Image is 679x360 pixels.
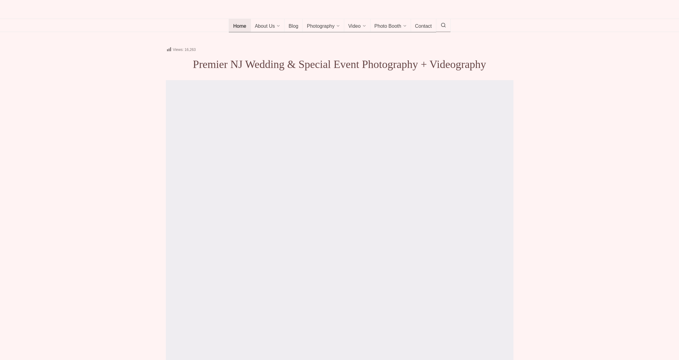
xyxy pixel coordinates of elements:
a: Blog [284,19,303,32]
span: Views: [173,48,184,52]
a: Home [229,19,251,32]
span: Home [233,23,246,30]
span: About Us [255,23,275,30]
span: Premier NJ Wedding & Special Event Photography + Videography [193,58,486,70]
span: 16,263 [184,48,196,52]
span: Photography [307,23,334,30]
a: Contact [411,19,436,32]
span: Blog [288,23,298,30]
a: Photo Booth [370,19,411,32]
span: Video [348,23,361,30]
a: About Us [251,19,285,32]
span: Contact [415,23,432,30]
span: Photo Booth [374,23,401,30]
a: Video [344,19,370,32]
a: Photography [302,19,344,32]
